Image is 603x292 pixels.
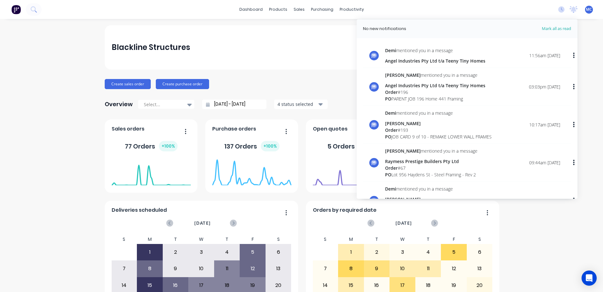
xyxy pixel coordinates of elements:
[385,165,398,171] span: Order
[105,98,133,111] div: Overview
[266,261,291,277] div: 13
[582,271,597,286] div: Open Intercom Messenger
[385,148,421,154] span: [PERSON_NAME]
[389,235,415,244] div: W
[385,89,398,95] span: Order
[212,125,256,133] span: Purchase orders
[338,244,364,260] div: 1
[364,261,389,277] div: 9
[112,261,137,277] div: 7
[274,100,328,109] button: 4 status selected
[385,58,485,64] div: Angel Industries Pty Ltd t/a Teeny Tiny Homes
[416,261,441,277] div: 11
[385,89,485,95] div: # 196
[390,261,415,277] div: 10
[385,148,477,154] div: mentioned you in a message
[327,141,377,151] div: 5 Orders
[385,127,492,133] div: # 193
[395,220,412,227] span: [DATE]
[529,121,560,128] div: 10:17am [DATE]
[240,235,266,244] div: F
[385,196,453,203] div: [PERSON_NAME]
[529,83,560,90] div: 03:03pm [DATE]
[112,41,190,54] div: Blackline Structures
[385,110,492,116] div: mentioned you in a message
[278,101,317,107] div: 4 status selected
[441,261,466,277] div: 12
[364,244,389,260] div: 2
[385,82,485,89] div: Angel Industries Pty Ltd t/a Teeny Tiny Homes
[385,165,477,171] div: # 67
[189,244,214,260] div: 3
[416,244,441,260] div: 4
[189,261,214,277] div: 10
[188,235,214,244] div: W
[586,7,592,12] span: MC
[415,235,441,244] div: T
[385,186,453,192] div: mentioned you in a message
[125,141,178,151] div: 77 Orders
[266,235,291,244] div: S
[266,244,291,260] div: 6
[137,261,162,277] div: 8
[529,197,560,204] div: 05:30am [DATE]
[261,141,279,151] div: + 100 %
[385,133,492,140] div: JOB CARD 9 of 10 - REMAKE LOWER WALL FRAMES
[240,244,265,260] div: 5
[214,244,240,260] div: 4
[385,110,396,116] span: Demi
[240,261,265,277] div: 12
[385,171,477,178] div: Lot 956 Haydens St - Steel Framing - Rev 2
[385,47,396,53] span: Demi
[105,79,151,89] button: Create sales order
[266,5,290,14] div: products
[313,235,338,244] div: S
[390,244,415,260] div: 3
[529,159,560,166] div: 09:44am [DATE]
[159,141,178,151] div: + 100 %
[338,261,364,277] div: 8
[163,261,188,277] div: 9
[338,235,364,244] div: M
[467,244,492,260] div: 6
[313,125,348,133] span: Open quotes
[529,52,560,59] div: 11:56am [DATE]
[385,95,485,102] div: PARENT JOB 196 Home 441 Framing
[385,96,391,102] span: PO
[214,235,240,244] div: T
[111,235,137,244] div: S
[364,235,390,244] div: T
[313,261,338,277] div: 7
[385,120,492,127] div: [PERSON_NAME]
[224,141,279,151] div: 137 Orders
[385,72,485,78] div: mentioned you in a message
[137,244,162,260] div: 1
[385,127,398,133] span: Order
[214,261,240,277] div: 11
[337,5,367,14] div: productivity
[236,5,266,14] a: dashboard
[163,244,188,260] div: 2
[363,26,406,32] div: No new notifications
[441,235,467,244] div: F
[385,134,391,140] span: PO
[308,5,337,14] div: purchasing
[385,72,421,78] span: [PERSON_NAME]
[385,158,477,165] div: Raymess Prestige Builders Pty Ltd
[156,79,209,89] button: Create purchase order
[163,235,189,244] div: T
[519,26,571,32] span: Mark all as read
[441,244,466,260] div: 5
[137,235,163,244] div: M
[385,186,396,192] span: Demi
[385,47,485,54] div: mentioned you in a message
[194,220,211,227] span: [DATE]
[290,5,308,14] div: sales
[11,5,21,14] img: Factory
[112,125,144,133] span: Sales orders
[467,261,492,277] div: 13
[385,172,391,178] span: PO
[467,235,493,244] div: S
